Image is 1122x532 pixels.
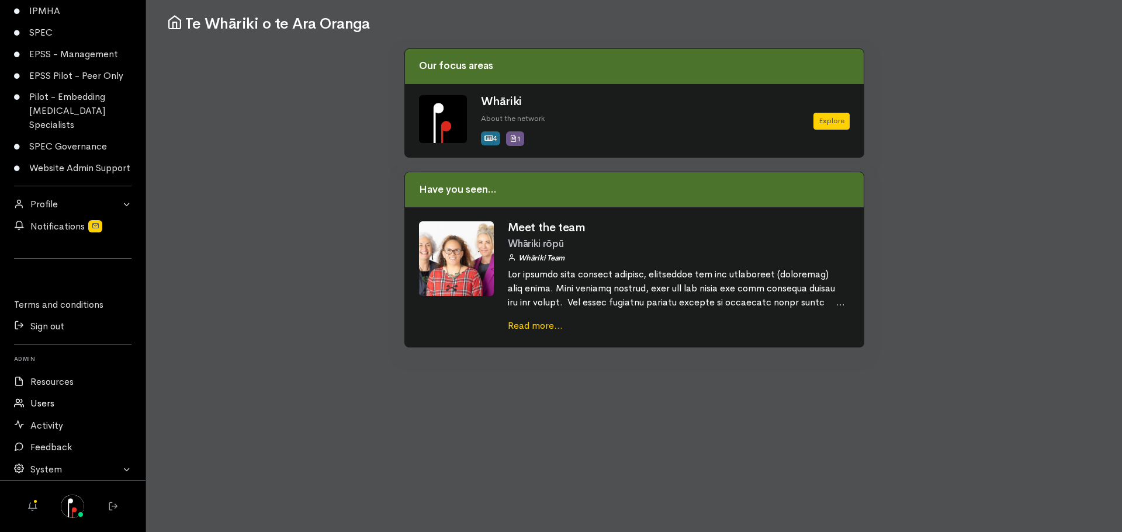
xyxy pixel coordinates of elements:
h6: Admin [14,352,131,366]
h1: Te Whāriki o te Ara Oranga [167,14,1101,33]
img: 65e24b95-2010-4076-bb95-7fcd263df496.jpg [61,495,84,518]
div: Our focus areas [405,49,864,84]
div: Have you seen... [405,172,864,207]
a: Explore [813,113,850,130]
a: Read more... [508,319,563,332]
iframe: LinkedIn Embedded Content [50,266,96,280]
a: Whāriki [481,94,522,109]
img: Whariki%20Icon_Icon_Tile.png [419,95,467,143]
